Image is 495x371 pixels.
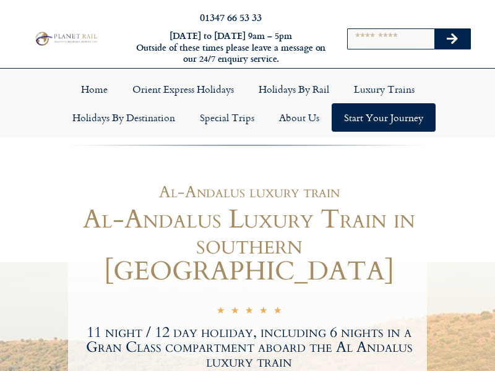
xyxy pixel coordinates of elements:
[245,306,253,318] i: ☆
[273,306,282,318] i: ☆
[217,306,225,318] i: ☆
[267,103,332,132] a: About Us
[71,207,427,284] h1: Al-Andalus Luxury Train in southern [GEOGRAPHIC_DATA]
[187,103,267,132] a: Special Trips
[120,75,246,103] a: Orient Express Holidays
[200,10,262,24] a: 01347 66 53 33
[60,103,187,132] a: Holidays by Destination
[77,184,421,200] h1: Al-Andalus luxury train
[259,306,267,318] i: ☆
[231,306,239,318] i: ☆
[342,75,427,103] a: Luxury Trains
[6,75,489,132] nav: Menu
[69,75,120,103] a: Home
[135,30,327,65] h6: [DATE] to [DATE] 9am – 5pm Outside of these times please leave a message on our 24/7 enquiry serv...
[71,325,427,370] h2: 11 night / 12 day holiday, including 6 nights in a Gran Class compartment aboard the Al Andalus l...
[217,305,282,318] div: 5/5
[33,30,99,46] img: Planet Rail Train Holidays Logo
[332,103,436,132] a: Start your Journey
[434,29,470,49] button: Search
[246,75,342,103] a: Holidays by Rail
